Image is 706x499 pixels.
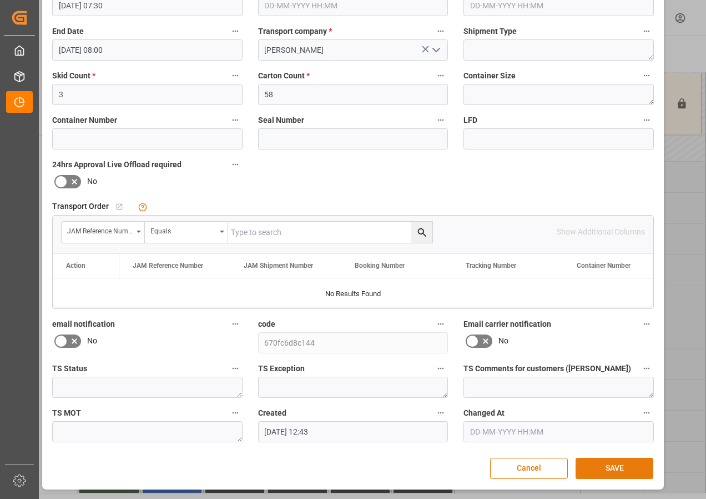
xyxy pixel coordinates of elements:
button: Created [433,406,448,420]
span: Email carrier notification [463,318,551,330]
button: End Date [228,24,243,38]
button: Cancel [490,458,568,479]
span: Shipment Type [463,26,517,37]
span: Carton Count [258,70,310,82]
div: Equals [150,223,216,236]
input: Type to search [228,222,432,243]
span: Container Number [577,262,631,270]
button: open menu [145,222,228,243]
button: Seal Number [433,113,448,127]
span: Container Size [463,70,516,82]
span: JAM Shipment Number [244,262,313,270]
span: Tracking Number [466,262,516,270]
input: DD-MM-YYYY HH:MM [463,421,654,442]
button: Changed At [639,406,654,420]
button: search button [411,222,432,243]
button: open menu [62,222,145,243]
button: Container Size [639,68,654,83]
div: JAM Reference Number [67,223,133,236]
button: SAVE [576,458,653,479]
span: code [258,318,275,330]
span: Created [258,407,286,419]
span: Changed At [463,407,505,419]
span: End Date [52,26,84,37]
span: No [498,335,508,347]
span: email notification [52,318,115,330]
span: Skid Count [52,70,95,82]
button: TS Status [228,361,243,376]
input: DD-MM-YYYY HH:MM [258,421,448,442]
button: code [433,317,448,331]
input: DD-MM-YYYY HH:MM [52,39,243,61]
button: Transport company * [433,24,448,38]
span: 24hrs Approval Live Offload required [52,159,181,171]
button: 24hrs Approval Live Offload required [228,157,243,172]
button: TS Exception [433,361,448,376]
button: TS MOT [228,406,243,420]
span: Container Number [52,114,117,126]
button: Skid Count * [228,68,243,83]
div: Action [66,262,85,270]
button: open menu [427,42,444,59]
button: Shipment Type [639,24,654,38]
button: LFD [639,113,654,127]
span: Transport company [258,26,332,37]
span: No [87,335,97,347]
span: Transport Order [52,201,109,212]
button: Email carrier notification [639,317,654,331]
span: TS Status [52,363,87,375]
span: TS Exception [258,363,305,375]
span: Seal Number [258,114,304,126]
button: Container Number [228,113,243,127]
button: email notification [228,317,243,331]
span: LFD [463,114,477,126]
span: TS MOT [52,407,81,419]
button: TS Comments for customers ([PERSON_NAME]) [639,361,654,376]
span: TS Comments for customers ([PERSON_NAME]) [463,363,631,375]
span: Booking Number [355,262,405,270]
span: No [87,176,97,187]
button: Carton Count * [433,68,448,83]
span: JAM Reference Number [133,262,203,270]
